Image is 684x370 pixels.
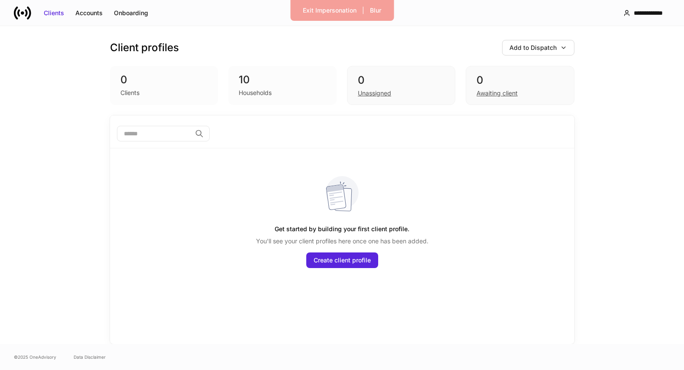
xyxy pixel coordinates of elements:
[466,66,574,105] div: 0Awaiting client
[306,252,378,268] button: Create client profile
[239,88,272,97] div: Households
[14,354,56,360] span: © 2025 OneAdvisory
[347,66,455,105] div: 0Unassigned
[38,6,70,20] button: Clients
[477,73,563,87] div: 0
[75,9,103,17] div: Accounts
[358,73,444,87] div: 0
[364,3,387,17] button: Blur
[275,221,409,237] h5: Get started by building your first client profile.
[108,6,154,20] button: Onboarding
[120,73,208,87] div: 0
[477,89,518,98] div: Awaiting client
[314,256,371,265] div: Create client profile
[370,6,381,15] div: Blur
[114,9,148,17] div: Onboarding
[358,89,391,98] div: Unassigned
[44,9,64,17] div: Clients
[74,354,106,360] a: Data Disclaimer
[110,41,179,55] h3: Client profiles
[256,237,428,246] p: You'll see your client profiles here once one has been added.
[502,40,574,56] button: Add to Dispatch
[303,6,357,15] div: Exit Impersonation
[297,3,362,17] button: Exit Impersonation
[509,43,557,52] div: Add to Dispatch
[70,6,108,20] button: Accounts
[120,88,139,97] div: Clients
[239,73,326,87] div: 10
